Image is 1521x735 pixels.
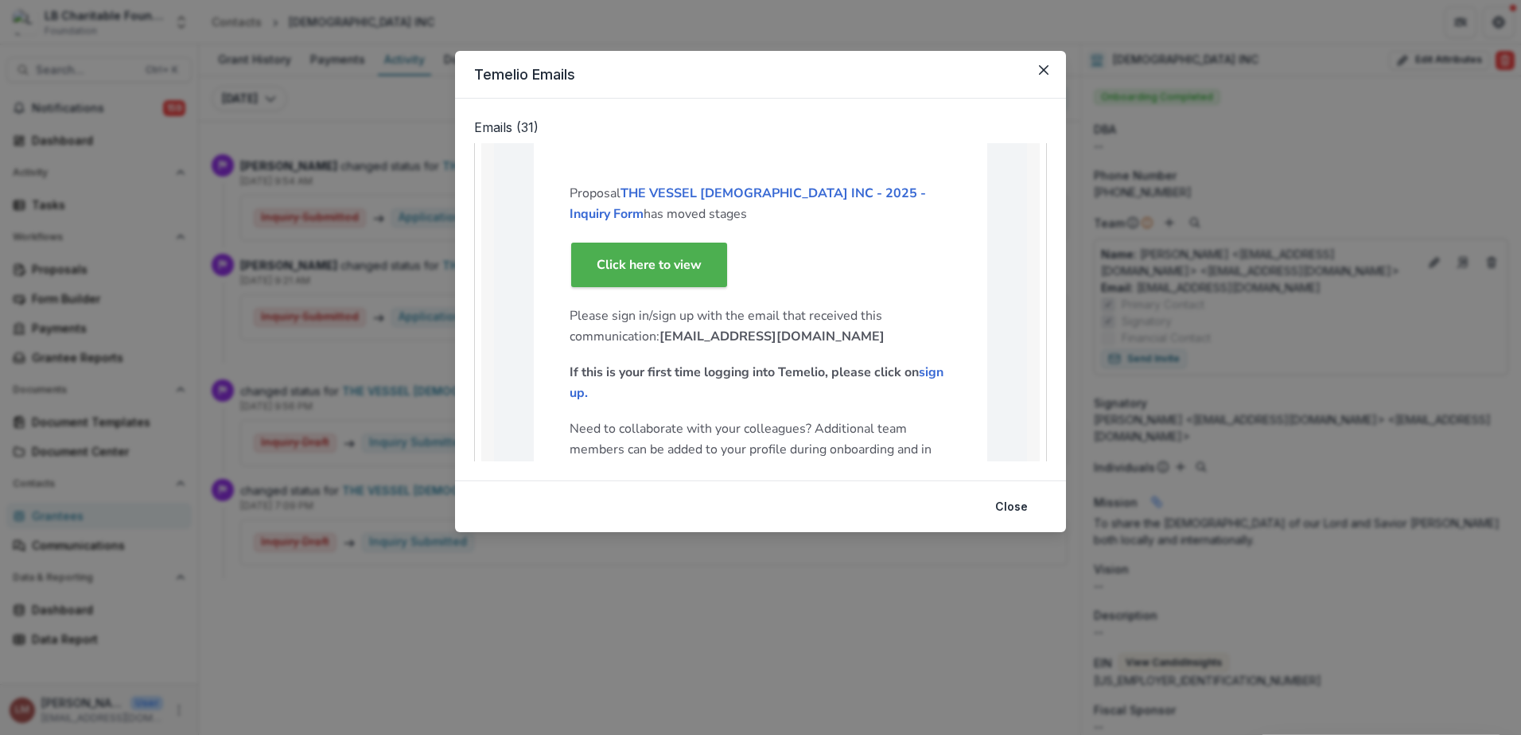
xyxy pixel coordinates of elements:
[571,243,727,287] a: Click here to view
[570,183,951,224] p: Proposal has moved stages
[570,364,943,402] strong: If this is your first time logging into Temelio, please click on
[986,494,1037,519] button: Close
[570,185,926,223] a: THE VESSEL [DEMOGRAPHIC_DATA] INC - 2025 - Inquiry Form
[1031,57,1056,83] button: Close
[455,51,1066,99] header: Temelio Emails
[474,118,1047,143] p: Emails ( 31 )
[570,418,951,480] p: Need to collaborate with your colleagues? Additional team members can be added to your profile du...
[659,328,885,345] strong: [EMAIL_ADDRESS][DOMAIN_NAME]
[597,256,702,274] strong: Click here to view
[570,305,951,347] p: Please sign in/sign up with the email that received this communication:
